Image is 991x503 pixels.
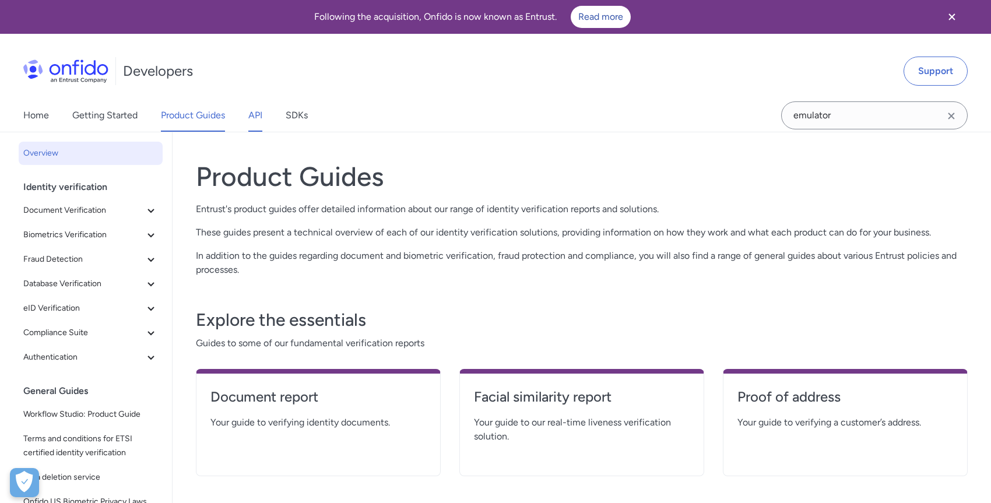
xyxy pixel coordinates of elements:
[23,252,144,266] span: Fraud Detection
[19,272,163,296] button: Database Verification
[930,2,974,31] button: Close banner
[196,226,968,240] p: These guides present a technical overview of each of our identity verification solutions, providi...
[23,301,144,315] span: eID Verification
[737,388,953,406] h4: Proof of address
[737,388,953,416] a: Proof of address
[474,388,690,416] a: Facial similarity report
[19,297,163,320] button: eID Verification
[474,388,690,406] h4: Facial similarity report
[19,466,163,489] a: Data deletion service
[196,249,968,277] p: In addition to the guides regarding document and biometric verification, fraud protection and com...
[23,379,167,403] div: General Guides
[23,228,144,242] span: Biometrics Verification
[23,203,144,217] span: Document Verification
[571,6,631,28] a: Read more
[10,468,39,497] button: Open Preferences
[23,175,167,199] div: Identity verification
[286,99,308,132] a: SDKs
[737,416,953,430] span: Your guide to verifying a customer’s address.
[10,468,39,497] div: Cookie Preferences
[23,59,108,83] img: Onfido Logo
[248,99,262,132] a: API
[23,432,158,460] span: Terms and conditions for ETSI certified identity verification
[23,350,144,364] span: Authentication
[23,99,49,132] a: Home
[196,160,968,193] h1: Product Guides
[14,6,930,28] div: Following the acquisition, Onfido is now known as Entrust.
[19,248,163,271] button: Fraud Detection
[474,416,690,444] span: Your guide to our real-time liveness verification solution.
[781,101,968,129] input: Onfido search input field
[904,57,968,86] a: Support
[945,10,959,24] svg: Close banner
[19,142,163,165] a: Overview
[23,146,158,160] span: Overview
[23,326,144,340] span: Compliance Suite
[23,470,158,484] span: Data deletion service
[19,403,163,426] a: Workflow Studio: Product Guide
[19,321,163,344] button: Compliance Suite
[72,99,138,132] a: Getting Started
[19,199,163,222] button: Document Verification
[944,109,958,123] svg: Clear search field button
[123,62,193,80] h1: Developers
[161,99,225,132] a: Product Guides
[196,202,968,216] p: Entrust's product guides offer detailed information about our range of identity verification repo...
[210,416,426,430] span: Your guide to verifying identity documents.
[210,388,426,406] h4: Document report
[19,427,163,465] a: Terms and conditions for ETSI certified identity verification
[23,277,144,291] span: Database Verification
[210,388,426,416] a: Document report
[19,346,163,369] button: Authentication
[23,407,158,421] span: Workflow Studio: Product Guide
[196,308,968,332] h3: Explore the essentials
[196,336,968,350] span: Guides to some of our fundamental verification reports
[19,223,163,247] button: Biometrics Verification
